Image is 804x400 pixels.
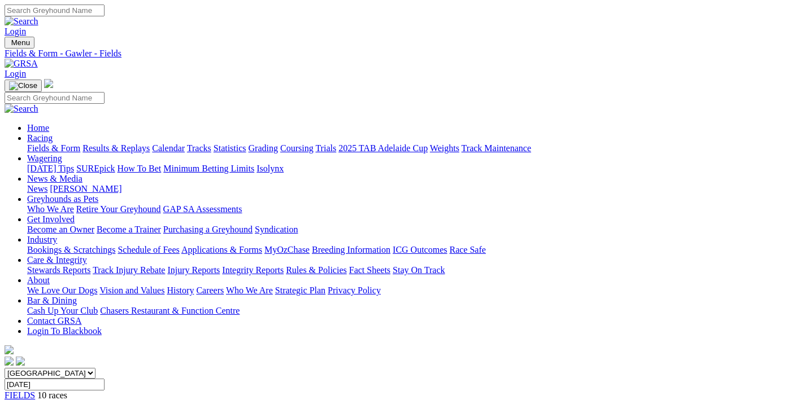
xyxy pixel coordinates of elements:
a: SUREpick [76,164,115,173]
div: News & Media [27,184,799,194]
img: Close [9,81,37,90]
img: GRSA [5,59,38,69]
a: Coursing [280,143,314,153]
a: Get Involved [27,214,75,224]
img: logo-grsa-white.png [5,345,14,354]
a: Bar & Dining [27,296,77,305]
a: Contact GRSA [27,316,81,326]
div: Greyhounds as Pets [27,204,799,214]
button: Toggle navigation [5,37,34,49]
a: Who We Are [27,204,74,214]
a: Trials [315,143,336,153]
a: News [27,184,47,194]
a: Fact Sheets [349,265,390,275]
a: Become an Owner [27,225,94,234]
a: Chasers Restaurant & Function Centre [100,306,240,315]
a: Statistics [214,143,246,153]
a: Stay On Track [393,265,445,275]
img: facebook.svg [5,357,14,366]
a: Track Maintenance [462,143,531,153]
span: 10 races [37,390,67,400]
a: [DATE] Tips [27,164,74,173]
a: Fields & Form - Gawler - Fields [5,49,799,59]
a: News & Media [27,174,82,183]
a: Home [27,123,49,133]
a: Careers [196,285,224,295]
a: Login [5,69,26,78]
a: FIELDS [5,390,35,400]
a: GAP SA Assessments [163,204,242,214]
a: Login To Blackbook [27,326,102,336]
a: Who We Are [226,285,273,295]
a: How To Bet [118,164,162,173]
a: Injury Reports [167,265,220,275]
img: twitter.svg [16,357,25,366]
a: Stewards Reports [27,265,90,275]
div: Bar & Dining [27,306,799,316]
a: Cash Up Your Club [27,306,98,315]
a: [PERSON_NAME] [50,184,121,194]
div: Racing [27,143,799,153]
input: Select date [5,379,105,390]
a: Purchasing a Greyhound [163,225,253,234]
img: logo-grsa-white.png [44,79,53,88]
a: Wagering [27,153,62,163]
a: Become a Trainer [97,225,161,234]
a: Retire Your Greyhound [76,204,161,214]
a: Schedule of Fees [118,245,179,254]
a: Isolynx [257,164,284,173]
div: Wagering [27,164,799,174]
a: MyOzChase [264,245,310,254]
a: Tracks [187,143,211,153]
a: Fields & Form [27,143,80,153]
a: Grading [249,143,278,153]
a: Racing [27,133,53,143]
a: Greyhounds as Pets [27,194,98,204]
a: Minimum Betting Limits [163,164,254,173]
a: Breeding Information [312,245,390,254]
a: Login [5,27,26,36]
a: 2025 TAB Adelaide Cup [338,143,428,153]
div: Get Involved [27,225,799,235]
a: About [27,275,50,285]
a: Track Injury Rebate [93,265,165,275]
input: Search [5,5,105,16]
a: Privacy Policy [328,285,381,295]
a: Syndication [255,225,298,234]
input: Search [5,92,105,104]
div: About [27,285,799,296]
div: Industry [27,245,799,255]
a: Applications & Forms [181,245,262,254]
a: Industry [27,235,57,244]
img: Search [5,16,38,27]
a: Vision and Values [99,285,164,295]
a: Bookings & Scratchings [27,245,115,254]
span: Menu [11,38,30,47]
a: ICG Outcomes [393,245,447,254]
a: Care & Integrity [27,255,87,265]
div: Care & Integrity [27,265,799,275]
a: Strategic Plan [275,285,325,295]
a: We Love Our Dogs [27,285,97,295]
a: Weights [430,143,459,153]
a: Calendar [152,143,185,153]
button: Toggle navigation [5,80,42,92]
a: Integrity Reports [222,265,284,275]
a: History [167,285,194,295]
img: Search [5,104,38,114]
a: Race Safe [449,245,485,254]
a: Results & Replays [82,143,150,153]
a: Rules & Policies [286,265,347,275]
